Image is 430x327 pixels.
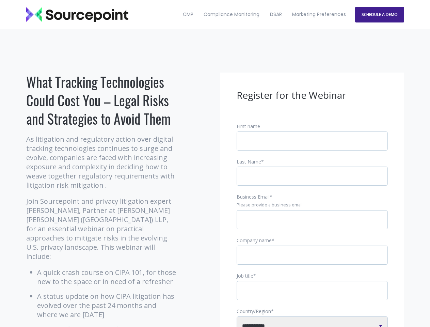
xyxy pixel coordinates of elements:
[237,158,261,165] span: Last Name
[237,193,270,200] span: Business Email
[37,292,178,319] li: A status update on how CIPA litigation has evolved over the past 24 months and where we are [DATE]
[26,73,178,128] h1: What Tracking Technologies Could Cost You – Legal Risks and Strategies to Avoid Them
[237,202,388,208] legend: Please provide a business email
[237,89,388,102] h3: Register for the Webinar
[237,123,260,129] span: First name
[26,135,178,190] p: As litigation and regulatory action over digital tracking technologies continues to surge and evo...
[237,272,253,279] span: Job title
[26,197,178,261] p: Join Sourcepoint and privacy litigation expert [PERSON_NAME], Partner at [PERSON_NAME] [PERSON_NA...
[355,7,404,22] a: SCHEDULE A DEMO
[237,308,271,314] span: Country/Region
[237,237,272,244] span: Company name
[37,268,178,286] li: A quick crash course on CIPA 101, for those new to the space or in need of a refresher
[26,7,128,22] img: Sourcepoint_logo_black_transparent (2)-2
